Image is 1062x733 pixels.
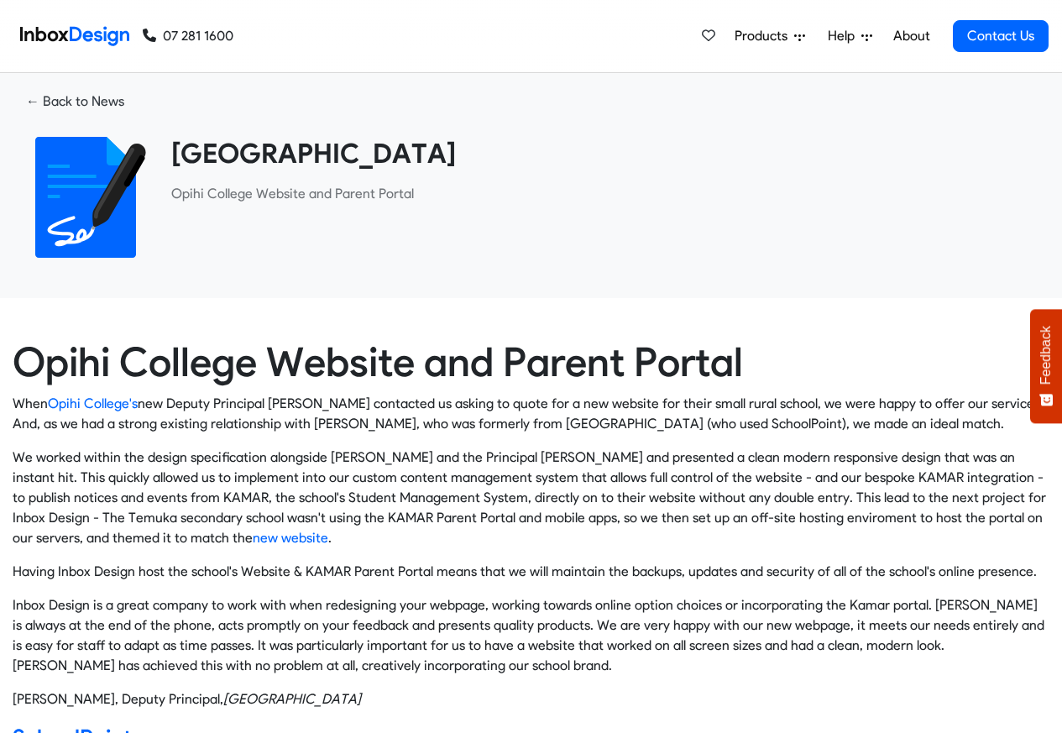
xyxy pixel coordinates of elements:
[13,86,138,117] a: ← Back to News
[821,19,879,53] a: Help
[13,595,1049,676] p: Inbox Design is a great company to work with when redesigning your webpage, working towards onlin...
[13,448,1049,548] p: We worked within the design specification alongside [PERSON_NAME] and the Principal [PERSON_NAME]...
[728,19,812,53] a: Products
[223,691,361,707] cite: Opihi College
[735,26,794,46] span: Products
[143,26,233,46] a: 07 281 1600
[25,137,146,258] img: 2022_01_18_icon_signature.svg
[13,689,1049,709] footer: [PERSON_NAME], Deputy Principal,
[171,137,1037,170] heading: [GEOGRAPHIC_DATA]
[171,184,1037,204] p: ​Opihi College Website and Parent Portal
[253,530,328,546] a: new website
[1038,326,1054,385] span: Feedback
[888,19,934,53] a: About
[1030,309,1062,423] button: Feedback - Show survey
[48,395,138,411] a: Opihi College's
[13,338,1049,387] h1: Opihi College Website and Parent Portal
[828,26,861,46] span: Help
[953,20,1049,52] a: Contact Us
[13,562,1049,582] p: Having Inbox Design host the school's Website & KAMAR Parent Portal means that we will maintain t...
[13,394,1049,434] p: When new Deputy Principal [PERSON_NAME] contacted us asking to quote for a new website for their ...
